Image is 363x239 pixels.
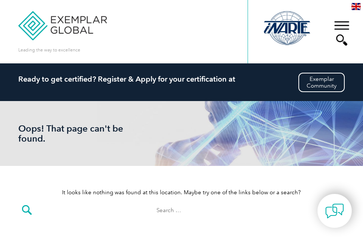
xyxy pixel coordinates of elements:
h1: Oops! That page can't be found. [18,123,130,144]
p: It looks like nothing was found at this location. Maybe try one of the links below or a search? [18,188,345,196]
h2: Ready to get certified? Register & Apply for your certification at [18,75,345,84]
input: Submit [18,202,35,217]
img: contact-chat.png [325,202,344,220]
a: ExemplarCommunity [298,73,345,92]
p: Leading the way to excellence [18,46,80,54]
img: en [351,3,361,10]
